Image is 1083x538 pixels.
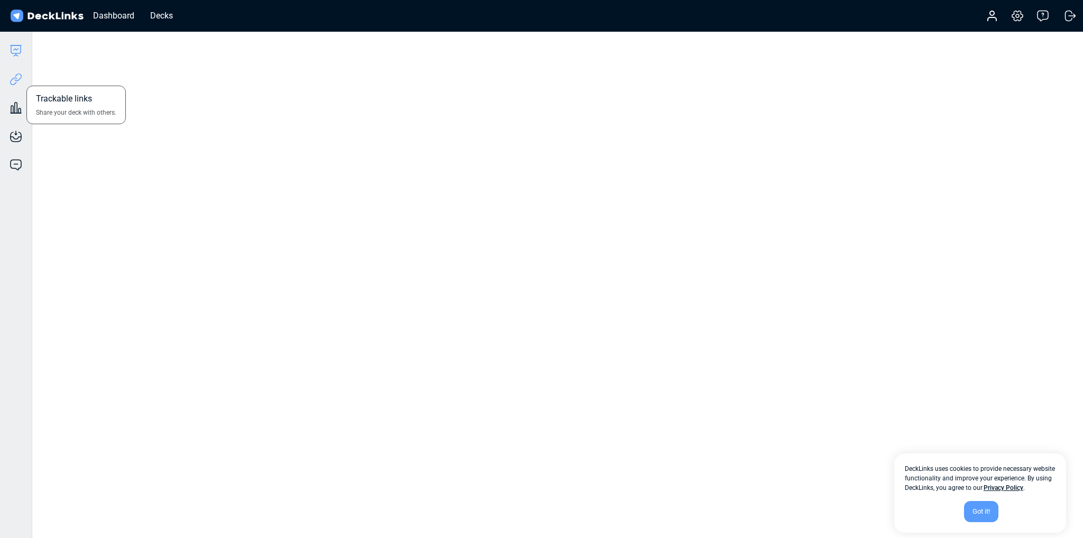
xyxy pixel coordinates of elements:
[8,8,85,24] img: DeckLinks
[905,464,1056,493] span: DeckLinks uses cookies to provide necessary website functionality and improve your experience. By...
[145,9,178,22] div: Decks
[36,92,92,108] span: Trackable links
[88,9,140,22] div: Dashboard
[984,484,1023,491] a: Privacy Policy
[964,501,998,522] div: Got it!
[36,108,116,117] span: Share your deck with others.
